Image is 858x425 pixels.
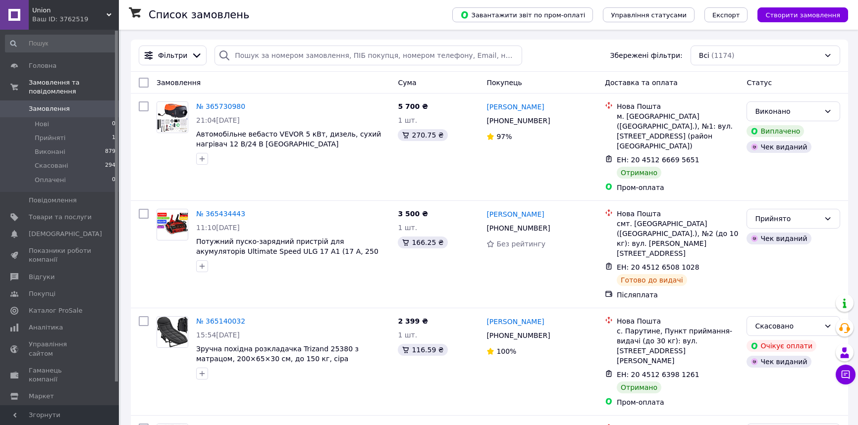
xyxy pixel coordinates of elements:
[196,130,381,148] a: Автомобільне вебасто VEVOR 5 кВт, дизель, сухий нагрівач 12 В/24 В [GEOGRAPHIC_DATA]
[617,371,699,378] span: ЕН: 20 4512 6398 1261
[196,345,359,363] a: Зручна похідна розкладачка Trizand 25380 з матрацом, 200×65×30 см, до 150 кг, сіра
[748,10,848,18] a: Створити замовлення
[496,347,516,355] span: 100%
[35,134,65,142] span: Прийняті
[836,365,856,384] button: Чат з покупцем
[460,10,585,19] span: Завантажити звіт по пром-оплаті
[35,161,68,170] span: Скасовані
[617,219,739,258] div: смт. [GEOGRAPHIC_DATA] ([GEOGRAPHIC_DATA].), №2 (до 10 кг): вул. [PERSON_NAME][STREET_ADDRESS]
[398,116,417,124] span: 1 шт.
[617,381,661,393] div: Отримано
[105,161,115,170] span: 294
[157,209,188,240] a: Фото товару
[617,111,739,151] div: м. [GEOGRAPHIC_DATA] ([GEOGRAPHIC_DATA].), №1: вул. [STREET_ADDRESS] (район [GEOGRAPHIC_DATA])
[29,323,63,332] span: Аналітика
[398,210,428,218] span: 3 500 ₴
[486,102,544,112] a: [PERSON_NAME]
[29,230,102,238] span: [DEMOGRAPHIC_DATA]
[196,317,245,325] a: № 365140032
[196,116,240,124] span: 21:04[DATE]
[617,274,687,286] div: Готово до видачі
[617,397,739,407] div: Пром-оплата
[398,102,428,110] span: 5 700 ₴
[617,156,699,164] span: ЕН: 20 4512 6669 5651
[157,79,201,87] span: Замовлення
[484,221,552,235] div: [PHONE_NUMBER]
[29,366,92,384] span: Гаманець компанії
[486,79,522,87] span: Покупець
[196,331,240,339] span: 15:54[DATE]
[196,237,378,265] span: Потужний пуско-зарядний пристрій для акумуляторів Ultimate Speed ULG 17 A1 (17 A, 250 А·год, [GEO...
[196,224,240,232] span: 11:10[DATE]
[157,316,188,348] a: Фото товару
[398,331,417,339] span: 1 шт.
[35,147,65,156] span: Виконані
[617,326,739,366] div: с. Парутине, Пункт приймання-видачі (до 30 кг): вул. [STREET_ADDRESS][PERSON_NAME]
[765,11,840,19] span: Створити замовлення
[398,79,416,87] span: Cума
[32,15,119,24] div: Ваш ID: 3762519
[747,141,811,153] div: Чек виданий
[158,50,187,60] span: Фільтри
[747,79,772,87] span: Статус
[611,11,687,19] span: Управління статусами
[196,210,245,218] a: № 365434443
[398,236,447,248] div: 166.25 ₴
[105,147,115,156] span: 879
[617,290,739,300] div: Післяплата
[35,120,49,129] span: Нові
[112,120,115,129] span: 0
[605,79,678,87] span: Доставка та оплата
[610,50,682,60] span: Збережені фільтри:
[149,9,249,21] h1: Список замовлень
[484,114,552,128] div: [PHONE_NUMBER]
[704,7,748,22] button: Експорт
[617,167,661,179] div: Отримано
[398,317,428,325] span: 2 399 ₴
[747,340,816,352] div: Очікує оплати
[29,289,55,298] span: Покупці
[157,213,188,236] img: Фото товару
[29,61,56,70] span: Головна
[35,176,66,185] span: Оплачені
[496,240,545,248] span: Без рейтингу
[112,134,115,142] span: 1
[603,7,695,22] button: Управління статусами
[29,340,92,358] span: Управління сайтом
[157,317,188,347] img: Фото товару
[214,46,522,65] input: Пошук за номером замовлення, ПІБ покупця, номером телефону, Email, номером накладної
[29,273,54,282] span: Відгуки
[29,392,54,401] span: Маркет
[617,101,739,111] div: Нова Пошта
[157,102,188,133] img: Фото товару
[617,183,739,192] div: Пром-оплата
[29,104,70,113] span: Замовлення
[29,78,119,96] span: Замовлення та повідомлення
[617,316,739,326] div: Нова Пошта
[112,176,115,185] span: 0
[755,213,820,224] div: Прийнято
[699,50,709,60] span: Всі
[452,7,593,22] button: Завантажити звіт по пром-оплаті
[398,129,447,141] div: 270.75 ₴
[496,133,512,141] span: 97%
[747,356,811,368] div: Чек виданий
[29,213,92,222] span: Товари та послуги
[398,344,447,356] div: 116.59 ₴
[711,51,735,59] span: (1174)
[29,306,82,315] span: Каталог ProSale
[486,317,544,327] a: [PERSON_NAME]
[712,11,740,19] span: Експорт
[157,101,188,133] a: Фото товару
[32,6,107,15] span: Union
[755,321,820,331] div: Скасовано
[747,125,804,137] div: Виплачено
[484,329,552,342] div: [PHONE_NUMBER]
[29,246,92,264] span: Показники роботи компанії
[5,35,116,52] input: Пошук
[29,196,77,205] span: Повідомлення
[486,209,544,219] a: [PERSON_NAME]
[617,263,699,271] span: ЕН: 20 4512 6508 1028
[398,224,417,232] span: 1 шт.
